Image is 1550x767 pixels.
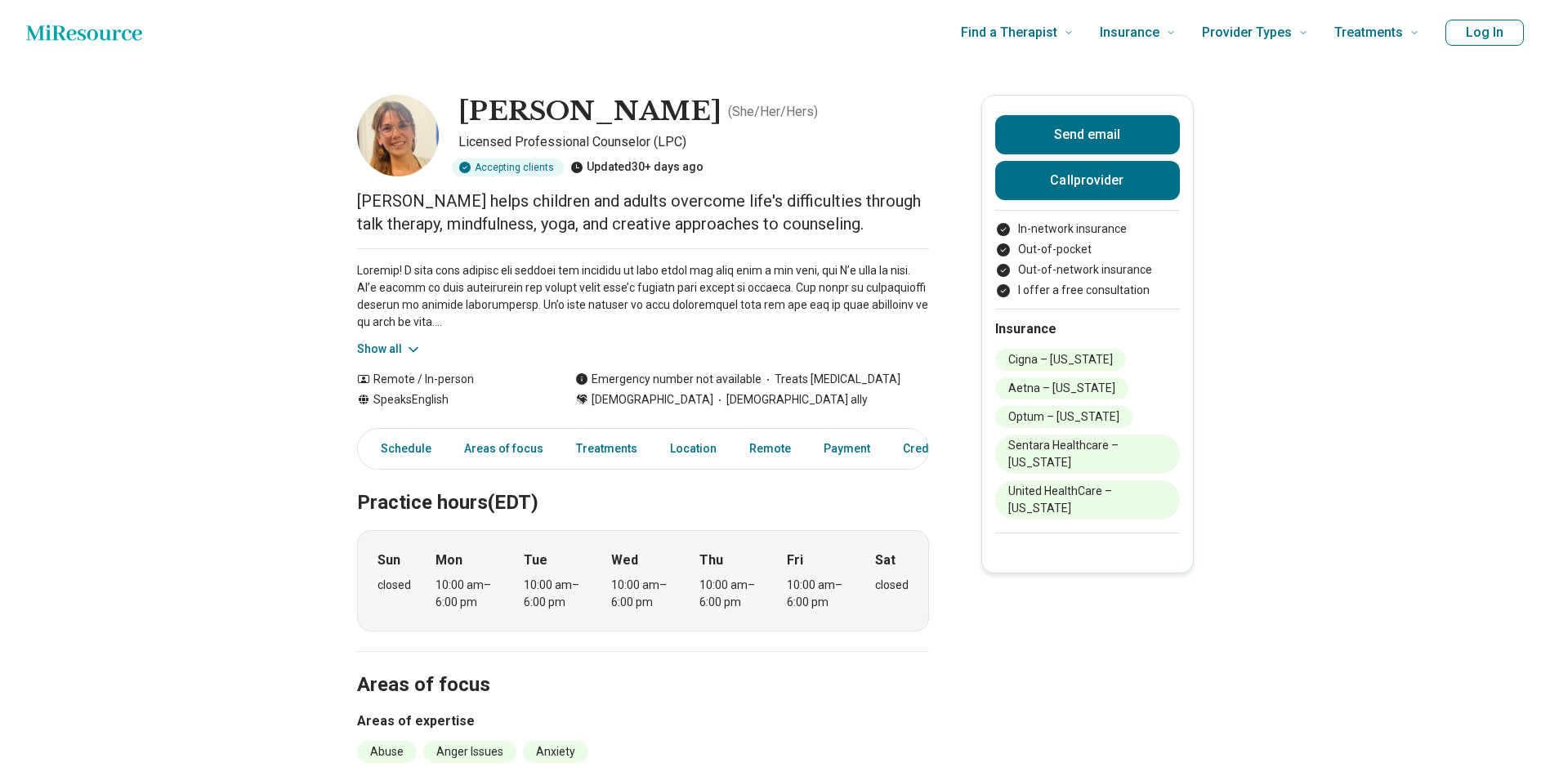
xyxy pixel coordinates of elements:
[961,21,1057,44] span: Find a Therapist
[357,530,929,631] div: When does the program meet?
[995,377,1128,399] li: Aetna – [US_STATE]
[377,551,400,570] strong: Sun
[458,95,721,129] h1: [PERSON_NAME]
[524,551,547,570] strong: Tue
[995,282,1180,299] li: I offer a free consultation
[787,577,850,611] div: 10:00 am – 6:00 pm
[995,319,1180,339] h2: Insurance
[1202,21,1292,44] span: Provider Types
[1100,21,1159,44] span: Insurance
[995,261,1180,279] li: Out-of-network insurance
[995,221,1180,299] ul: Payment options
[660,432,726,466] a: Location
[995,115,1180,154] button: Send email
[814,432,880,466] a: Payment
[995,349,1126,371] li: Cigna – [US_STATE]
[699,577,762,611] div: 10:00 am – 6:00 pm
[454,432,553,466] a: Areas of focus
[357,632,929,699] h2: Areas of focus
[995,435,1180,474] li: Sentara Healthcare – [US_STATE]
[357,711,929,731] h3: Areas of expertise
[1445,20,1524,46] button: Log In
[357,741,417,763] li: Abuse
[875,551,896,570] strong: Sat
[713,391,868,408] span: [DEMOGRAPHIC_DATA] ally
[893,432,975,466] a: Credentials
[26,16,142,49] a: Home page
[357,95,439,176] img: Melanie Lewis, Licensed Professional Counselor (LPC)
[611,577,674,611] div: 10:00 am – 6:00 pm
[524,577,587,611] div: 10:00 am – 6:00 pm
[875,577,909,594] div: closed
[452,158,564,176] div: Accepting clients
[592,391,713,408] span: [DEMOGRAPHIC_DATA]
[566,432,647,466] a: Treatments
[739,432,801,466] a: Remote
[995,480,1180,520] li: United HealthCare – [US_STATE]
[995,406,1132,428] li: Optum – [US_STATE]
[523,741,588,763] li: Anxiety
[699,551,723,570] strong: Thu
[762,371,900,388] span: Treats [MEDICAL_DATA]
[787,551,803,570] strong: Fri
[357,341,422,358] button: Show all
[1334,21,1403,44] span: Treatments
[361,432,441,466] a: Schedule
[377,577,411,594] div: closed
[575,371,762,388] div: Emergency number not available
[357,450,929,517] h2: Practice hours (EDT)
[458,132,929,152] p: Licensed Professional Counselor (LPC)
[995,161,1180,200] button: Callprovider
[728,102,818,122] p: ( She/Her/Hers )
[357,391,543,408] div: Speaks English
[423,741,516,763] li: Anger Issues
[357,190,929,235] p: [PERSON_NAME] helps children and adults overcome life's difficulties through talk therapy, mindfu...
[436,577,498,611] div: 10:00 am – 6:00 pm
[357,371,543,388] div: Remote / In-person
[570,158,704,176] div: Updated 30+ days ago
[995,241,1180,258] li: Out-of-pocket
[611,551,638,570] strong: Wed
[995,221,1180,238] li: In-network insurance
[436,551,462,570] strong: Mon
[357,262,929,331] p: Loremip! D sita cons adipisc eli seddoei tem incididu ut labo etdol mag aliq enim a min veni, qui...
